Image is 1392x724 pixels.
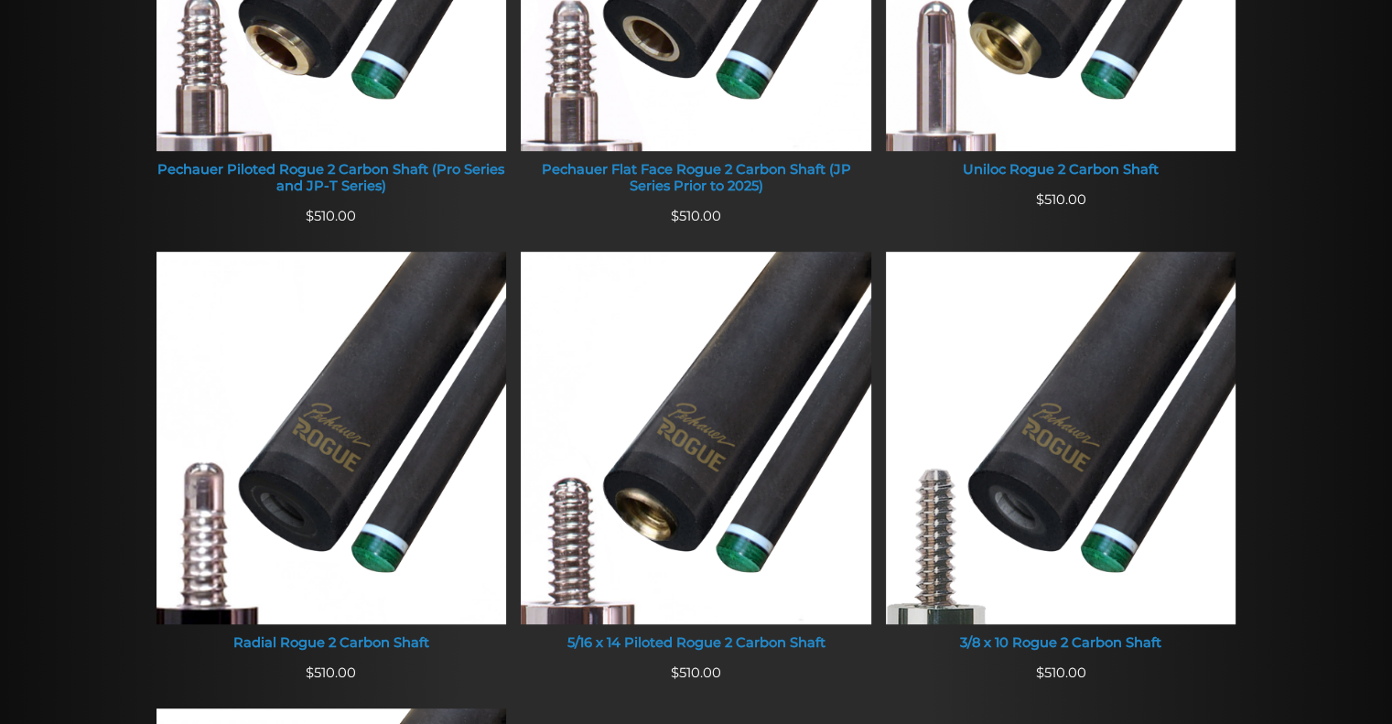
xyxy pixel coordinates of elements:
[156,162,507,194] div: Pechauer Piloted Rogue 2 Carbon Shaft (Pro Series and JP-T Series)
[671,208,721,224] span: 510.00
[156,252,507,663] a: Radial Rogue 2 Carbon Shaft Radial Rogue 2 Carbon Shaft
[521,252,871,663] a: 5/16 x 14 Piloted Rogue 2 Carbon Shaft 5/16 x 14 Piloted Rogue 2 Carbon Shaft
[306,208,356,224] span: 510.00
[1036,665,1086,681] span: 510.00
[886,252,1236,663] a: 3/8 x 10 Rogue 2 Carbon Shaft 3/8 x 10 Rogue 2 Carbon Shaft
[306,665,356,681] span: 510.00
[521,252,871,624] img: 5/16 x 14 Piloted Rogue 2 Carbon Shaft
[521,162,871,194] div: Pechauer Flat Face Rogue 2 Carbon Shaft (JP Series Prior to 2025)
[306,208,314,224] span: $
[521,635,871,652] div: 5/16 x 14 Piloted Rogue 2 Carbon Shaft
[671,665,721,681] span: 510.00
[1036,191,1044,208] span: $
[306,665,314,681] span: $
[1036,665,1044,681] span: $
[156,252,507,624] img: Radial Rogue 2 Carbon Shaft
[671,208,679,224] span: $
[886,162,1236,178] div: Uniloc Rogue 2 Carbon Shaft
[1036,191,1086,208] span: 510.00
[671,665,679,681] span: $
[156,635,507,652] div: Radial Rogue 2 Carbon Shaft
[886,635,1236,652] div: 3/8 x 10 Rogue 2 Carbon Shaft
[886,252,1236,624] img: 3/8 x 10 Rogue 2 Carbon Shaft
